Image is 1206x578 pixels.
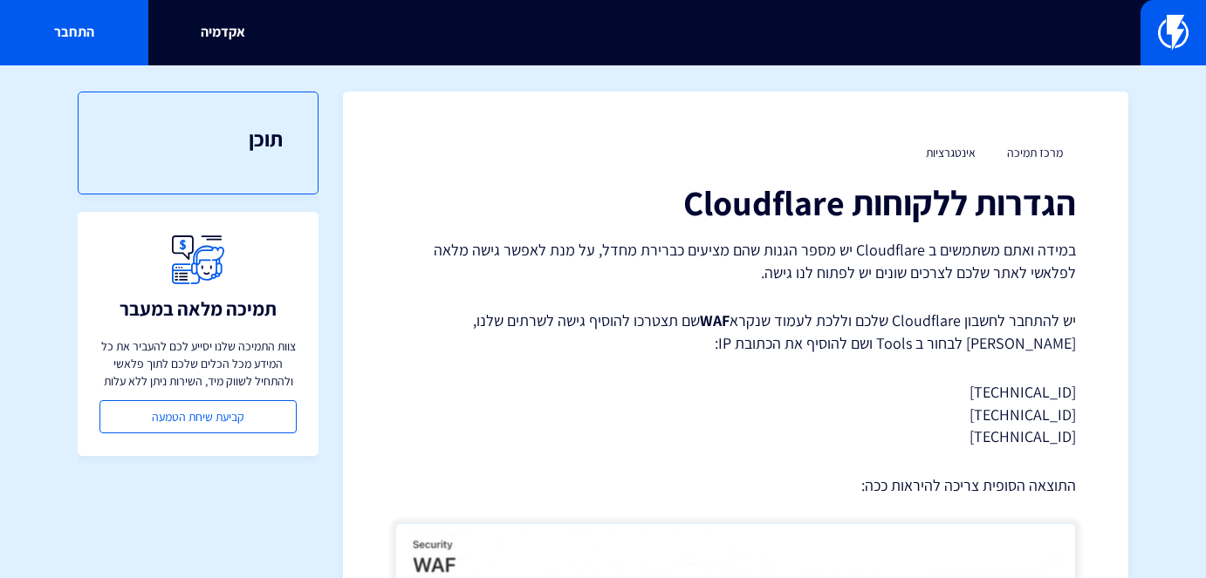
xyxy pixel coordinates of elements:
strong: WAF [700,310,730,330]
a: קביעת שיחת הטמעה [99,400,297,433]
p: [TECHNICAL_ID] [TECHNICAL_ID] [TECHNICAL_ID] [395,381,1076,448]
p: במידה ואתם משתמשים ב Cloudflare יש מספר הגנות שהם מציעים כברירת מחדל, על מנת לאפשר גישה מלאה לפלא... [395,239,1076,283]
a: אינטגרציות [926,145,976,160]
p: יש להתחבר לחשבון Cloudflare שלכם וללכת לעמוד שנקרא שם תצטרכו להוסיף גישה לשרתים שלנו, [PERSON_NAM... [395,309,1076,354]
h1: הגדרות ללקוחות Cloudflare [395,183,1076,221]
h3: תמיכה מלאה במעבר [120,298,277,319]
p: התוצאה הסופית צריכה להיראות ככה: [395,474,1076,497]
p: צוות התמיכה שלנו יסייע לכם להעביר את כל המידע מכל הכלים שלכם לתוך פלאשי ולהתחיל לשווק מיד, השירות... [99,337,297,390]
h3: תוכן [113,127,283,150]
a: מרכז תמיכה [1007,145,1063,160]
